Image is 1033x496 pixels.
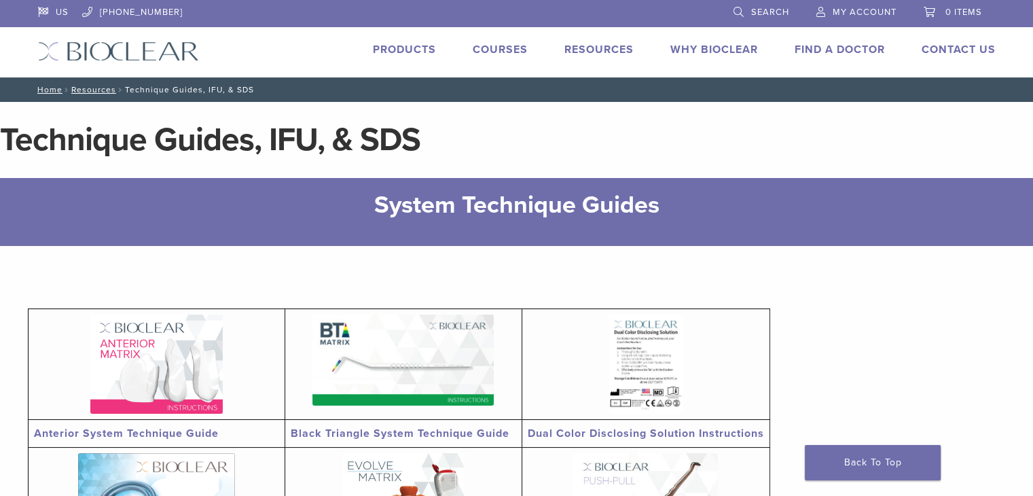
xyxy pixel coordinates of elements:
[833,7,896,18] span: My Account
[62,86,71,93] span: /
[71,85,116,94] a: Resources
[34,427,219,440] a: Anterior System Technique Guide
[28,77,1006,102] nav: Technique Guides, IFU, & SDS
[795,43,885,56] a: Find A Doctor
[116,86,125,93] span: /
[291,427,509,440] a: Black Triangle System Technique Guide
[805,445,941,480] a: Back To Top
[38,41,199,61] img: Bioclear
[751,7,789,18] span: Search
[373,43,436,56] a: Products
[528,427,764,440] a: Dual Color Disclosing Solution Instructions
[183,189,851,222] h2: System Technique Guides
[473,43,528,56] a: Courses
[922,43,996,56] a: Contact Us
[945,7,982,18] span: 0 items
[564,43,634,56] a: Resources
[670,43,758,56] a: Why Bioclear
[33,85,62,94] a: Home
